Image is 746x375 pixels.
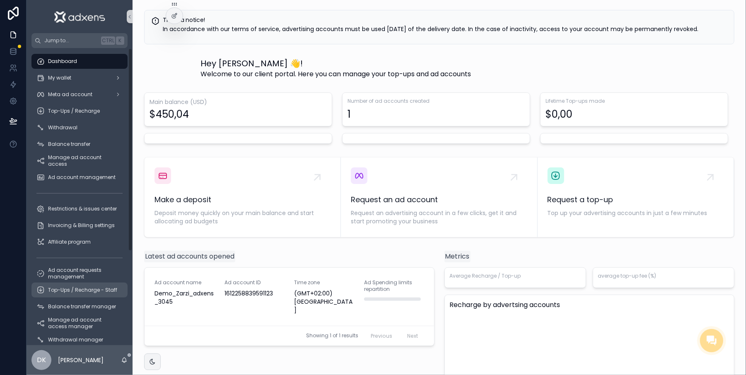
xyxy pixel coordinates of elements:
span: Ctrl [101,36,115,45]
span: Withdrawal manager [48,336,103,343]
span: Top-Ups / Recharge - Staff [48,287,117,293]
span: Ad account name [155,279,215,286]
span: Ad account ID [225,279,285,286]
span: Ad account management [48,174,116,181]
span: Welcome to our client portal. Here you can manage your top-ups and ad accounts [201,69,471,79]
a: Withdrawal manager [31,332,128,347]
span: Ad account requests management [48,267,119,280]
code: Latest ad accounts opened [144,251,235,262]
code: Metrics [444,251,471,262]
span: Invoicing & Billing settings [48,222,115,229]
a: Request a top-upTop up your advertising accounts in just a few minutes [538,157,734,237]
a: Manage ad account access [31,153,128,168]
a: Balance transfer manager [31,299,128,314]
span: Affiliate program [48,239,91,245]
a: Ad account nameDemo_Zarzi_adxens_3045Ad account ID1612258839591123Time zone(GMT+02:00) [GEOGRAPHI... [145,268,434,326]
a: My wallet [31,70,128,85]
a: Meta ad account [31,87,128,102]
h3: Main balance (USD) [150,98,327,106]
span: Meta ad account [48,91,92,98]
span: DK [37,355,46,365]
a: Invoicing & Billing settings [31,218,128,233]
span: Time zone [294,279,354,286]
a: Top-Ups / Recharge - Staff [31,283,128,298]
a: Ad account requests management [31,266,128,281]
a: Balance transfer [31,137,128,152]
span: Number of ad accounts created [348,98,525,104]
div: 1 [348,108,351,121]
div: 1612258839591123 [225,289,285,298]
span: Restrictions & issues center [48,206,117,212]
span: Request an advertising account in a few clicks, get it and start promoting your business [351,209,527,225]
a: Ad account management [31,170,128,185]
div: In accordance with our terms of service, advertising accounts must be used within 07 days of the ... [163,24,727,34]
div: $0,00 [546,108,572,121]
button: Jump to...CtrlK [31,33,128,48]
span: Top up your advertising accounts in just a few minutes [548,209,724,217]
p: In accordance with our terms of service, advertising accounts must be used [DATE] of the delivery... [163,24,727,34]
a: Top-Ups / Recharge [31,104,128,119]
h5: This is a notice! [163,17,727,23]
div: scrollable content [27,48,133,345]
span: Showing 1 of 1 results [306,332,358,339]
span: Deposit money quickly on your main balance and start allocating ad budgets [155,209,331,225]
a: Affiliate program [31,235,128,249]
span: Balance transfer [48,141,90,148]
div: Demo_Zarzi_adxens_3045 [155,289,215,306]
p: [PERSON_NAME] [58,356,104,364]
img: App logo [54,10,105,23]
span: Manage ad account access manager [48,317,119,330]
a: Manage ad account access manager [31,316,128,331]
span: Average Recharge / Top-up [450,273,581,279]
span: Ad Spending limits repartition [364,279,424,293]
a: Restrictions & issues center [31,201,128,216]
a: Request an ad accountRequest an advertising account in a few clicks, get it and start promoting y... [341,157,537,237]
span: Manage ad account access [48,154,119,167]
div: (GMT+02:00) [GEOGRAPHIC_DATA] [294,289,354,314]
span: Recharge by advertsing accounts [450,300,729,310]
span: Jump to... [44,37,98,44]
span: Request a top-up [548,194,724,206]
span: Dashboard [48,58,77,65]
div: $450,04 [150,108,189,121]
span: Request an ad account [351,194,527,206]
span: My wallet [48,75,71,81]
span: Top-Ups / Recharge [48,108,100,114]
a: Dashboard [31,54,128,69]
span: Withdrawal [48,124,77,131]
span: Make a deposit [155,194,331,206]
h1: Hey [PERSON_NAME] 👋! [201,58,471,69]
span: K [117,37,123,44]
a: Make a depositDeposit money quickly on your main balance and start allocating ad budgets [145,157,341,237]
span: average top-up fee (%) [598,273,729,279]
a: Withdrawal [31,120,128,135]
span: Lifetime Top-ups made [546,98,723,104]
span: Balance transfer manager [48,303,116,310]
